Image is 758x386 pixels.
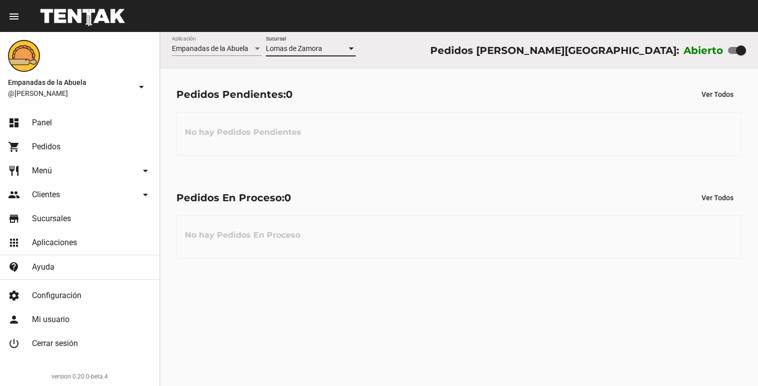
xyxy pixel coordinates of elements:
[430,42,679,58] div: Pedidos [PERSON_NAME][GEOGRAPHIC_DATA]:
[8,40,40,72] img: f0136945-ed32-4f7c-91e3-a375bc4bb2c5.png
[8,372,151,382] div: version 0.20.0-beta.4
[176,86,293,102] div: Pedidos Pendientes:
[139,165,151,177] mat-icon: arrow_drop_down
[177,117,309,147] h3: No hay Pedidos Pendientes
[176,190,291,206] div: Pedidos En Proceso:
[135,81,147,93] mat-icon: arrow_drop_down
[8,117,20,129] mat-icon: dashboard
[139,189,151,201] mat-icon: arrow_drop_down
[32,262,54,272] span: Ayuda
[32,315,69,325] span: Mi usuario
[702,194,734,202] span: Ver Todos
[32,166,52,176] span: Menú
[8,189,20,201] mat-icon: people
[8,213,20,225] mat-icon: store
[8,141,20,153] mat-icon: shopping_cart
[177,220,308,250] h3: No hay Pedidos En Proceso
[266,44,322,52] span: Lomas de Zamora
[32,339,78,349] span: Cerrar sesión
[32,142,60,152] span: Pedidos
[716,346,748,376] iframe: chat widget
[684,42,724,58] label: Abierto
[8,165,20,177] mat-icon: restaurant
[8,10,20,22] mat-icon: menu
[8,290,20,302] mat-icon: settings
[702,90,734,98] span: Ver Todos
[8,237,20,249] mat-icon: apps
[8,314,20,326] mat-icon: person
[8,338,20,350] mat-icon: power_settings_new
[172,44,248,52] span: Empanadas de la Abuela
[8,261,20,273] mat-icon: contact_support
[694,85,742,103] button: Ver Todos
[32,238,77,248] span: Aplicaciones
[32,291,81,301] span: Configuración
[8,88,131,98] span: @[PERSON_NAME]
[8,76,131,88] span: Empanadas de la Abuela
[32,190,60,200] span: Clientes
[32,118,52,128] span: Panel
[32,214,71,224] span: Sucursales
[694,189,742,207] button: Ver Todos
[284,192,291,204] span: 0
[286,88,293,100] span: 0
